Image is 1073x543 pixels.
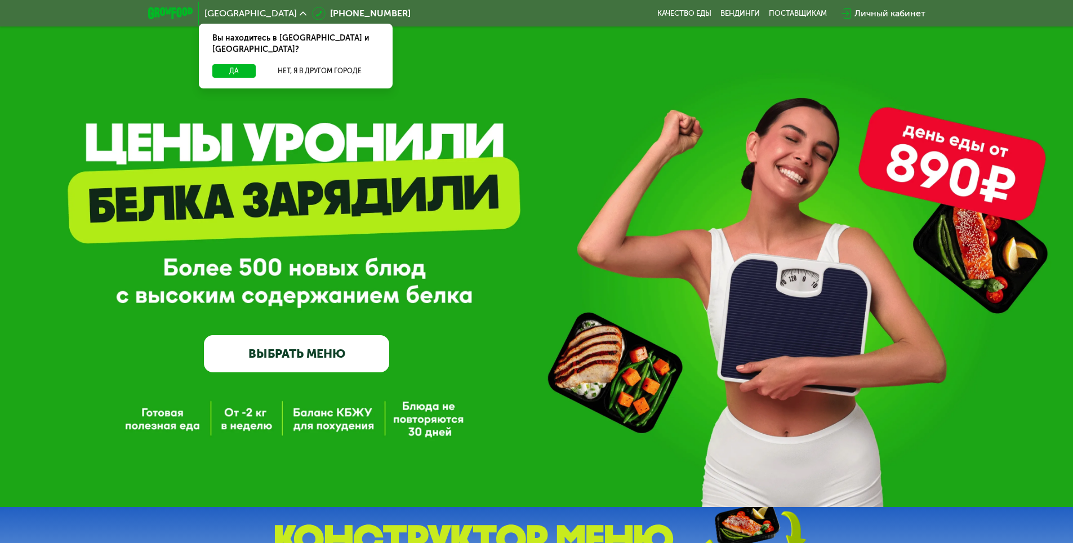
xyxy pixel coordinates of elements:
[204,9,297,18] span: [GEOGRAPHIC_DATA]
[657,9,711,18] a: Качество еды
[204,335,389,372] a: ВЫБРАТЬ МЕНЮ
[312,7,411,20] a: [PHONE_NUMBER]
[199,24,393,64] div: Вы находитесь в [GEOGRAPHIC_DATA] и [GEOGRAPHIC_DATA]?
[720,9,760,18] a: Вендинги
[854,7,925,20] div: Личный кабинет
[260,64,379,78] button: Нет, я в другом городе
[212,64,256,78] button: Да
[769,9,827,18] div: поставщикам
